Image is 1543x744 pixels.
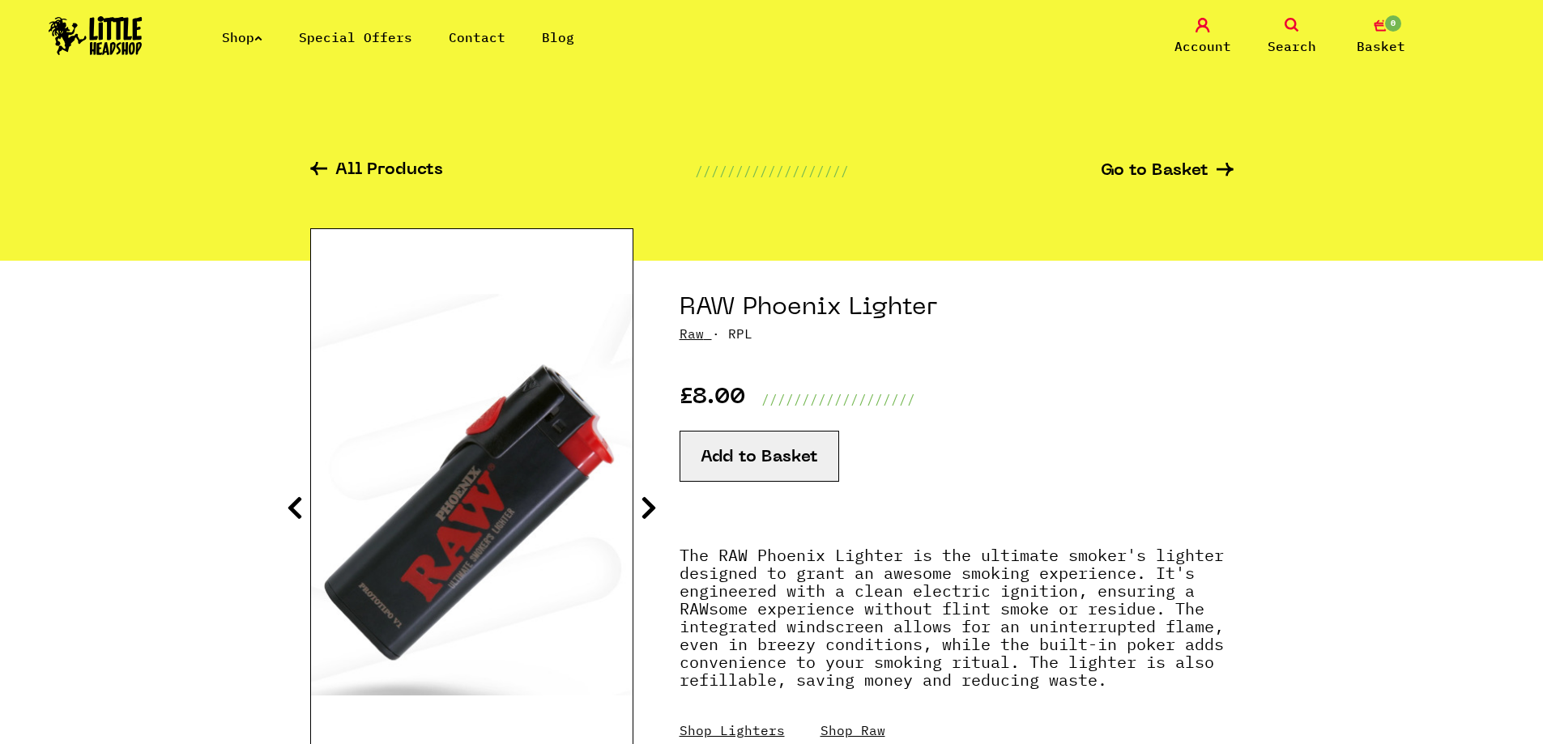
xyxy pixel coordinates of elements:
[1174,36,1231,56] span: Account
[680,722,785,738] a: Shop Lighters
[222,29,262,45] a: Shop
[1341,18,1422,56] a: 0 Basket
[49,16,143,55] img: Little Head Shop Logo
[761,389,915,409] p: ///////////////////
[1101,163,1234,180] a: Go to Basket
[299,29,412,45] a: Special Offers
[680,389,745,409] p: £8.00
[1268,36,1316,56] span: Search
[680,431,839,482] button: Add to Basket
[311,294,633,695] img: RAW Phoenix Lighter image 1
[680,293,1234,324] h1: RAW Phoenix Lighter
[680,325,704,342] a: Raw
[1251,18,1332,56] a: Search
[821,722,885,738] a: Shop Raw
[680,546,1234,705] p: The RAW Phoenix Lighter is the ultimate smoker's lighter designed to grant an awesome smoking exp...
[1357,36,1405,56] span: Basket
[680,324,1234,343] p: · RPL
[695,161,849,181] p: ///////////////////
[1383,14,1403,33] span: 0
[542,29,574,45] a: Blog
[310,162,443,181] a: All Products
[449,29,505,45] a: Contact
